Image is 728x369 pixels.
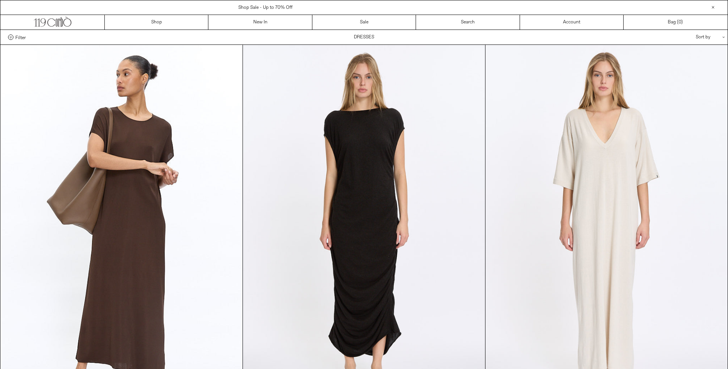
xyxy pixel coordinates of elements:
div: Sort by [651,30,720,44]
span: Filter [15,35,26,40]
a: Bag () [624,15,727,30]
span: ) [678,19,683,26]
a: Search [416,15,520,30]
a: Shop Sale - Up to 70% Off [238,5,292,11]
a: Shop [105,15,208,30]
span: 0 [678,19,681,25]
a: New In [208,15,312,30]
a: Account [520,15,624,30]
a: Sale [312,15,416,30]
